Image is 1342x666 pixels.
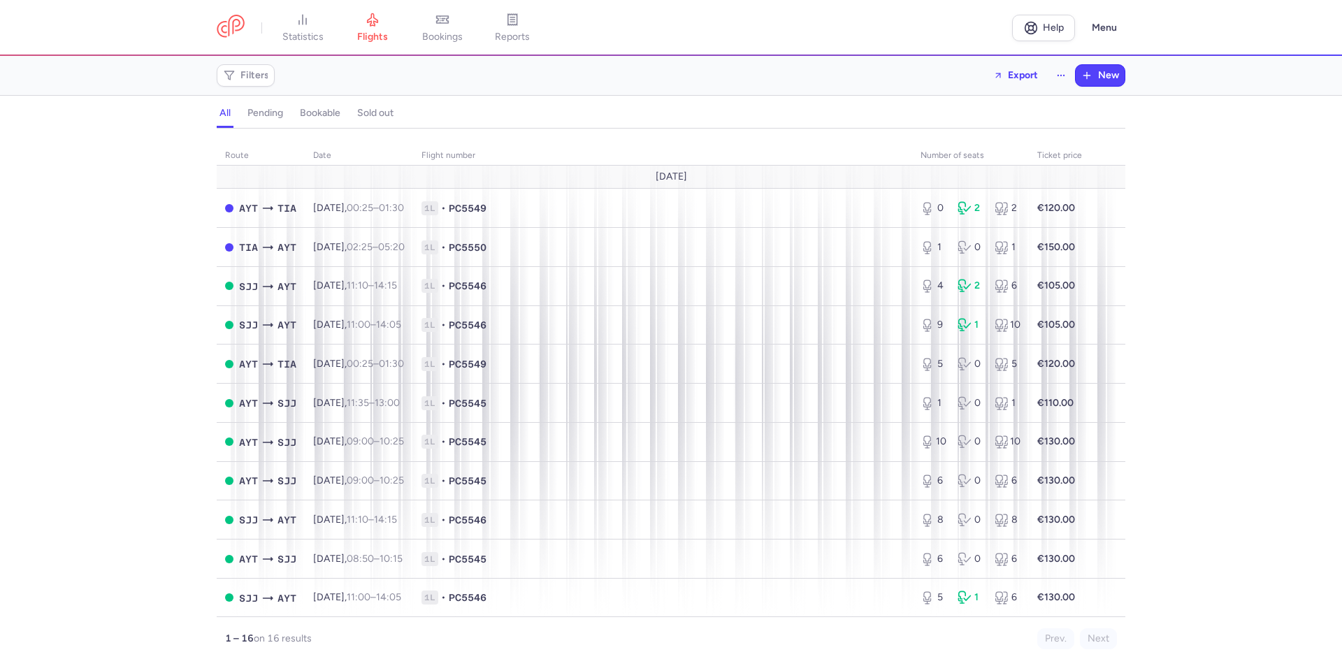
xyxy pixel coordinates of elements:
span: • [441,201,446,215]
span: SJJ [239,279,258,294]
span: SJJ [277,473,296,488]
time: 11:00 [347,591,370,603]
span: PC5546 [449,318,486,332]
div: 1 [958,318,983,332]
time: 10:25 [380,475,404,486]
div: 2 [958,201,983,215]
span: SJJ [277,551,296,567]
strong: €110.00 [1037,397,1074,409]
div: 1 [921,240,946,254]
div: 1 [995,396,1020,410]
div: 8 [921,513,946,527]
div: 0 [958,552,983,566]
div: 6 [995,591,1020,605]
span: on 16 results [254,632,312,644]
time: 13:00 [375,397,400,409]
th: date [305,145,413,166]
span: • [441,396,446,410]
span: – [347,514,397,526]
span: SJJ [239,512,258,528]
span: AYT [277,591,296,606]
span: SJJ [239,591,258,606]
a: CitizenPlane red outlined logo [217,15,245,41]
span: [DATE], [313,397,400,409]
div: 6 [995,279,1020,293]
a: Help [1012,15,1075,41]
div: 0 [958,513,983,527]
strong: 1 – 16 [225,632,254,644]
a: reports [477,13,547,43]
span: 1L [421,318,438,332]
div: 0 [958,474,983,488]
time: 10:15 [380,553,403,565]
span: 1L [421,357,438,371]
div: 6 [921,474,946,488]
span: PC5545 [449,474,486,488]
h4: bookable [300,107,340,120]
span: PC5549 [449,201,486,215]
a: bookings [407,13,477,43]
span: Filters [240,70,269,81]
span: 1L [421,396,438,410]
a: statistics [268,13,338,43]
div: 0 [921,201,946,215]
span: – [347,358,404,370]
span: [DATE], [313,241,405,253]
span: • [441,474,446,488]
div: 6 [921,552,946,566]
strong: €130.00 [1037,591,1075,603]
div: 5 [921,357,946,371]
span: PC5546 [449,513,486,527]
span: 1L [421,435,438,449]
span: Export [1008,70,1038,80]
span: PC5546 [449,591,486,605]
span: [DATE], [313,514,397,526]
div: 1 [995,240,1020,254]
span: 1L [421,591,438,605]
div: 0 [958,396,983,410]
span: bookings [422,31,463,43]
span: PC5546 [449,279,486,293]
span: AYT [277,279,296,294]
strong: €130.00 [1037,435,1075,447]
time: 00:25 [347,202,373,214]
time: 14:05 [376,319,401,331]
span: – [347,202,404,214]
span: SJJ [239,317,258,333]
span: – [347,397,400,409]
span: • [441,279,446,293]
span: • [441,357,446,371]
time: 00:25 [347,358,373,370]
div: 0 [958,357,983,371]
span: flights [357,31,388,43]
div: 5 [995,357,1020,371]
strong: €120.00 [1037,202,1075,214]
span: SJJ [277,435,296,450]
button: Export [984,64,1047,87]
span: – [347,435,404,447]
th: Ticket price [1029,145,1090,166]
strong: €120.00 [1037,358,1075,370]
span: AYT [277,240,296,255]
span: 1L [421,240,438,254]
div: 10 [995,435,1020,449]
span: – [347,553,403,565]
div: 5 [921,591,946,605]
span: 1L [421,513,438,527]
th: number of seats [912,145,1029,166]
time: 14:15 [374,280,397,291]
div: 4 [921,279,946,293]
span: [DATE], [313,319,401,331]
div: 2 [995,201,1020,215]
time: 11:35 [347,397,369,409]
span: • [441,552,446,566]
strong: €105.00 [1037,280,1075,291]
time: 09:00 [347,435,374,447]
div: 0 [958,240,983,254]
time: 11:10 [347,514,368,526]
span: AYT [277,317,296,333]
time: 10:25 [380,435,404,447]
button: Menu [1083,15,1125,41]
span: – [347,280,397,291]
span: [DATE] [656,171,687,182]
